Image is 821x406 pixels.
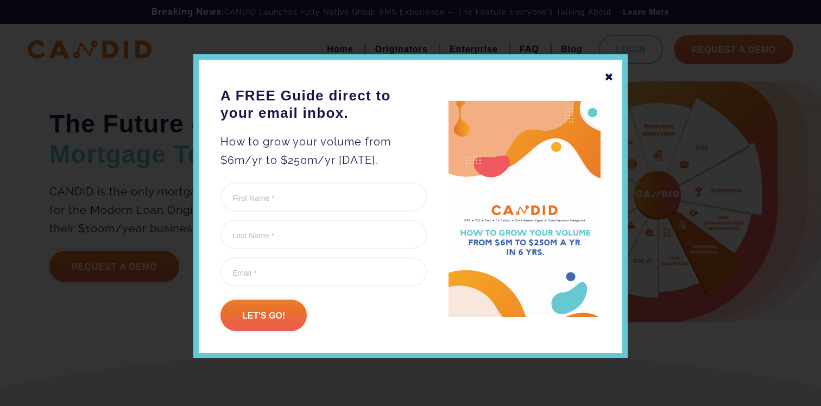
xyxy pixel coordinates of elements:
img: A FREE Guide direct to your email inbox. [449,101,601,318]
input: First Name * [220,182,427,212]
p: How to grow your volume from $6m/yr to $250m/yr [DATE]. [220,132,427,169]
input: Let's go! [220,300,307,331]
div: ✖ [604,68,614,86]
input: Email * [220,257,427,287]
input: Last Name * [220,220,427,249]
h3: A FREE Guide direct to your email inbox. [220,87,427,122]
